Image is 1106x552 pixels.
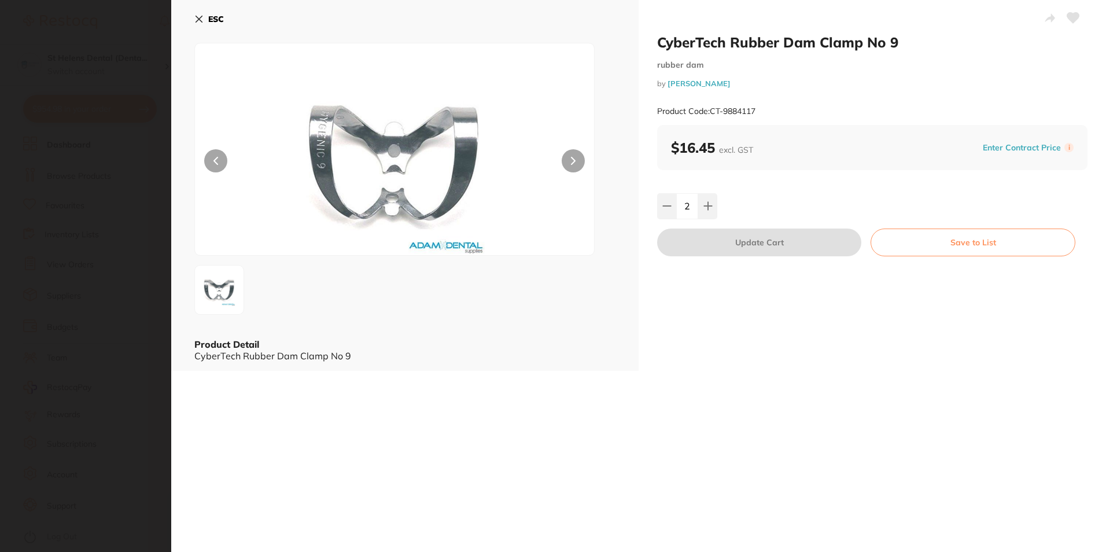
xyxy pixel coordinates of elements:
[275,72,514,255] img: ODQxMTcuanBn
[657,106,755,116] small: Product Code: CT-9884117
[194,9,224,29] button: ESC
[668,79,731,88] a: [PERSON_NAME]
[208,14,224,24] b: ESC
[719,145,753,155] span: excl. GST
[871,229,1075,256] button: Save to List
[657,79,1087,88] small: by
[194,351,615,361] div: CyberTech Rubber Dam Clamp No 9
[979,142,1064,153] button: Enter Contract Price
[198,269,240,311] img: ODQxMTcuanBn
[657,229,861,256] button: Update Cart
[1064,143,1074,152] label: i
[194,338,259,350] b: Product Detail
[657,34,1087,51] h2: CyberTech Rubber Dam Clamp No 9
[657,60,1087,70] small: rubber dam
[671,139,753,156] b: $16.45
